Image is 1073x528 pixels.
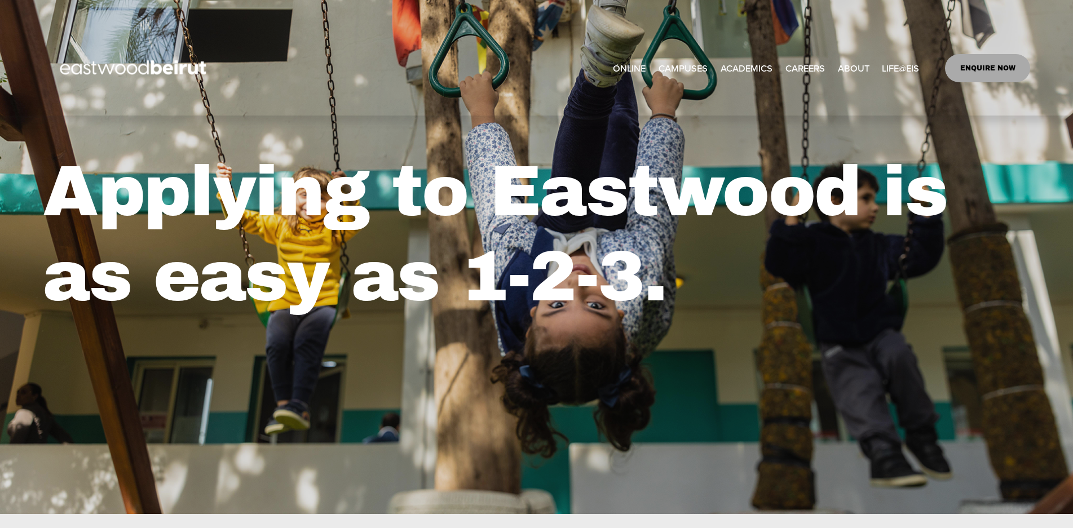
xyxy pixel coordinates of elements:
[838,59,869,78] a: folder dropdown
[43,149,1030,320] h1: Applying to Eastwood is as easy as 1-2-3.
[838,60,869,77] span: ABOUT
[659,59,708,78] a: folder dropdown
[785,59,825,78] a: CAREERS
[721,60,772,77] span: ACADEMICS
[882,59,919,78] a: folder dropdown
[721,59,772,78] a: folder dropdown
[613,59,646,78] a: ONLINE
[945,54,1030,82] a: ENQUIRE NOW
[43,39,227,97] img: EastwoodIS Global Site
[659,60,708,77] span: CAMPUSES
[882,60,919,77] span: LIFE@EIS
